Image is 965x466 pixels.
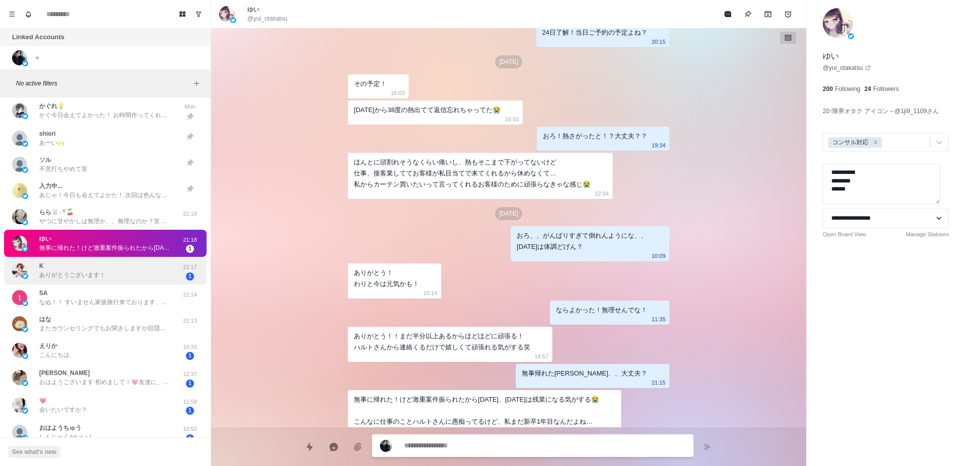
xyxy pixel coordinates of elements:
div: コンサル対応 [829,137,870,148]
img: picture [22,113,28,119]
p: 16:03 [505,114,519,125]
p: ゆい [39,234,51,243]
p: 11:59 [177,398,203,406]
p: 不意打ちやめて笑 [39,164,87,173]
p: 21:17 [177,263,203,271]
p: やつに甘やかしは無理か、、無理なのか？笑 来月いちゃいちゃできるの楽しみにしとります！🙌 [39,217,170,226]
p: SA [39,289,48,298]
p: かぐ今日会えてよかった！ お時間作ってくれてありがとうね！🙌 自分で否定しとるけどかわいかったばい！◎ チクイキの時とかお腹押すだけで気持ちよくなったりとか、反応も声も好き！笑 次回首絞めもっと... [39,111,170,120]
span: 1 [186,407,194,415]
button: Mark as read [718,4,738,24]
p: No active filters [16,79,190,88]
img: picture [22,273,28,279]
img: picture [12,157,27,172]
p: Mon [177,103,203,111]
img: picture [12,183,27,198]
p: またカウンセリングでもお聞きしますが目隠し手枷言葉責めとかはあったほうが良いですか？🙌 [39,324,170,333]
button: Add reminder [778,4,798,24]
img: picture [230,17,236,23]
img: picture [12,425,27,440]
p: 21:18 [603,425,617,436]
p: 21:14 [177,291,203,299]
img: picture [219,6,235,22]
img: picture [22,326,28,332]
p: [DATE] [495,55,522,68]
img: picture [12,398,27,413]
p: 20:15 [651,36,665,47]
button: Notifications [20,6,36,22]
img: picture [12,236,27,251]
img: picture [22,60,28,66]
a: Open Board View [823,230,866,239]
img: picture [12,343,27,358]
p: [DATE] [495,207,522,220]
p: @yui_otakatsu [247,14,287,23]
div: おろ！熱さがったと！？大丈夫？？ [543,131,647,142]
button: Add account [31,52,43,64]
p: あじゃ！今日も会えてよかた！ 次回は色んな場所と姿勢ね笑 また会いたい！ [39,191,170,200]
img: picture [12,370,27,385]
p: おはようございます 初めまして！💗友達に、なりませんか？ [39,378,170,387]
p: 20↑限界オタク アイコン→@1ji9_1109さん [823,106,939,117]
span: 1 [186,245,194,253]
p: 入力中... [39,181,62,191]
p: らら🐰🍼🍒 [39,208,74,217]
p: ソル [39,155,51,164]
img: picture [380,440,392,452]
div: ありがとう！！まだ半分以上あるからほどほどに頑張る！ ハルトさんから連絡くるだけで嬉しくて頑張れる気がする笑 [354,331,530,353]
button: Quick replies [300,437,320,457]
p: こんにちは、 [39,350,75,359]
a: Manage Statuses [906,230,949,239]
span: 1 [186,272,194,281]
p: Following [835,84,860,94]
p: shiori [39,129,56,138]
button: Add media [348,437,368,457]
span: 1 [186,380,194,388]
img: picture [22,193,28,199]
div: 24日了解！当日ご予約の予定よね？ [542,27,647,38]
p: K [39,261,44,270]
div: [DATE]から38度の熱出てて返信忘れちゃってた😭 [354,105,501,116]
img: picture [12,316,27,331]
img: picture [12,263,27,278]
p: 21:13 [177,317,203,325]
p: 14:57 [534,351,548,362]
p: 無事に帰れた！けど激重案件振られたから[DATE]、[DATE]は残業になる気がする😭 こんなに仕事のことハルトさんに愚痴ってるけど、私まだ新卒1年目なんだよね… [39,243,170,252]
p: Linked Accounts [12,32,64,42]
button: Reply with AI [324,437,344,457]
div: 無事帰れた[PERSON_NAME]、、大丈夫？ [522,368,647,379]
p: ︎︎︎︎おはようちゅう [39,423,81,432]
p: はな [39,315,51,324]
img: picture [22,167,28,173]
p: 24 [864,84,871,94]
button: Add filters [190,77,203,89]
div: その予定！ [354,78,387,89]
img: picture [12,209,27,224]
div: ありがとう！ わりと今は元気かも！ [354,267,419,290]
img: picture [823,8,853,38]
img: picture [12,50,27,65]
img: picture [22,353,28,359]
p: 12:37 [177,370,203,379]
div: おろ、、がんばりすぎて倒れんようにな、、 [DATE]は体調どげん？ [517,230,647,252]
p: しんじゅくがいい！ [39,432,93,441]
img: picture [22,435,28,441]
p: 21:18 [177,210,203,218]
p: 21:15 [651,377,665,388]
button: Pin [738,4,758,24]
p: [PERSON_NAME] [39,368,90,378]
p: なぬ！！ すいません家族旅行来ております、、会いたかったーーーーー！！！ [39,298,170,307]
img: picture [22,408,28,414]
img: picture [22,380,28,386]
p: かぐれ💡 [39,102,65,111]
p: 200 [823,84,833,94]
img: picture [22,300,28,306]
p: ありがとうございます！ [39,270,106,279]
div: Remove コンサル対応 [870,137,881,148]
p: 10:09 [651,250,665,261]
button: Send message [698,437,718,457]
p: ゆい [823,50,839,62]
p: えりか [39,341,57,350]
button: Archive [758,4,778,24]
p: 会いたいですか？ [39,405,87,414]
